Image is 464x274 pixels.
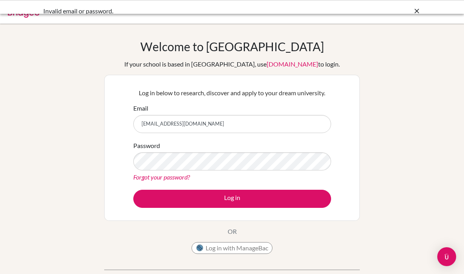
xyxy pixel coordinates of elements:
[133,190,331,208] button: Log in
[228,227,237,236] p: OR
[133,88,331,98] p: Log in below to research, discover and apply to your dream university.
[43,6,303,16] div: Invalid email or password.
[140,39,324,54] h1: Welcome to [GEOGRAPHIC_DATA]
[133,104,148,113] label: Email
[191,242,273,254] button: Log in with ManageBac
[133,173,190,181] a: Forgot your password?
[133,141,160,150] label: Password
[124,59,340,69] div: If your school is based in [GEOGRAPHIC_DATA], use to login.
[437,247,456,266] div: Open Intercom Messenger
[267,60,318,68] a: [DOMAIN_NAME]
